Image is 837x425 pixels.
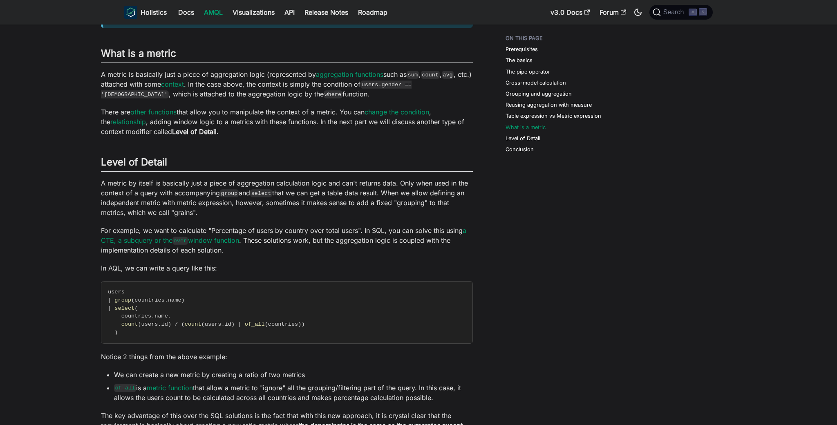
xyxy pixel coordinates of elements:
[225,321,231,327] span: id
[110,118,146,126] a: relationship
[168,321,171,327] span: )
[101,107,473,136] p: There are that allow you to manipulate the context of a metric. You can , the , adding window log...
[199,6,228,19] a: AMQL
[699,8,707,16] kbd: K
[231,321,235,327] span: )
[300,6,353,19] a: Release Notes
[506,123,546,131] a: What is a metric
[316,70,383,78] a: aggregation functions
[172,237,188,245] code: over
[222,321,225,327] span: .
[506,90,572,98] a: Grouping and aggregation
[506,68,550,76] a: The pipe operator
[185,321,201,327] span: count
[114,370,473,380] li: We can create a new metric by creating a ratio of two metrics
[141,7,167,17] b: Holistics
[175,321,178,327] span: /
[268,321,298,327] span: countries
[631,6,645,19] button: Switch between dark and light mode (currently dark mode)
[245,321,265,327] span: of_all
[506,79,566,87] a: Cross-model calculation
[238,321,241,327] span: |
[108,305,111,311] span: |
[101,352,473,362] p: Notice 2 things from the above example:
[181,321,185,327] span: (
[649,5,713,20] button: Search (Command+K)
[301,321,304,327] span: )
[201,321,205,327] span: (
[168,313,171,319] span: ,
[298,321,301,327] span: )
[114,383,473,403] li: is a that allow a metric to "ignore" all the grouping/filtering part of the query. In this case, ...
[250,189,272,197] code: select
[173,6,199,19] a: Docs
[506,134,540,142] a: Level of Detail
[101,263,473,273] p: In AQL, we can write a query like this:
[506,101,592,109] a: Reusing aggregation with measure
[546,6,595,19] a: v3.0 Docs
[138,321,141,327] span: (
[114,384,136,392] a: of_all
[134,297,164,303] span: countries
[353,6,392,19] a: Roadmap
[165,297,168,303] span: .
[101,69,473,99] p: A metric is basically just a piece of aggregation logic (represented by such as , , , etc.) attac...
[101,178,473,217] p: A metric by itself is basically just a piece of aggregation calculation logic and can't returns d...
[154,313,168,319] span: name
[689,9,697,16] kbd: ⌘
[407,71,419,79] code: sum
[161,321,168,327] span: id
[101,156,473,172] h2: Level of Detail
[506,45,538,53] a: Prerequisites
[108,297,111,303] span: |
[365,108,429,116] a: change the condition
[168,297,181,303] span: name
[172,127,217,136] strong: Level of Detail
[506,112,601,120] a: Table expression vs Metric expression
[130,108,177,116] a: other functions
[205,321,222,327] span: users
[101,47,473,63] h2: What is a metric
[506,145,534,153] a: Conclusion
[151,313,154,319] span: .
[134,305,138,311] span: (
[141,321,158,327] span: users
[124,6,167,19] a: HolisticsHolistics
[595,6,631,19] a: Forum
[421,71,440,79] code: count
[147,384,193,392] a: metric function
[158,321,161,327] span: .
[114,297,131,303] span: group
[101,226,473,255] p: For example, we want to calculate "Percentage of users by country over total users". In SQL, you ...
[506,56,533,64] a: The basics
[124,6,137,19] img: Holistics
[131,297,134,303] span: (
[121,313,151,319] span: countries
[661,9,689,16] span: Search
[265,321,268,327] span: (
[108,289,125,295] span: users
[121,321,138,327] span: count
[442,71,454,79] code: avg
[114,329,118,336] span: )
[181,297,185,303] span: )
[280,6,300,19] a: API
[324,90,342,98] code: where
[220,189,239,197] code: group
[228,6,280,19] a: Visualizations
[114,305,134,311] span: select
[161,80,184,88] a: context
